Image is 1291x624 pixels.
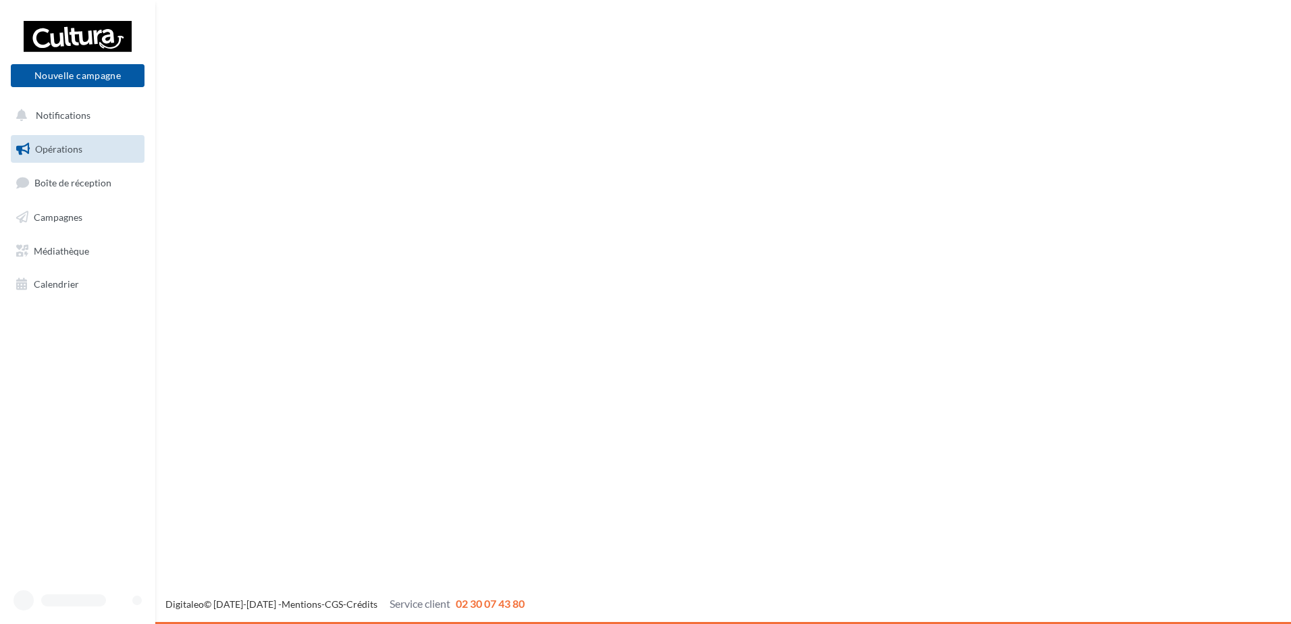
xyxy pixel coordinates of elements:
[36,109,90,121] span: Notifications
[165,598,204,610] a: Digitaleo
[390,597,450,610] span: Service client
[8,270,147,298] a: Calendrier
[165,598,525,610] span: © [DATE]-[DATE] - - -
[456,597,525,610] span: 02 30 07 43 80
[34,211,82,223] span: Campagnes
[35,143,82,155] span: Opérations
[346,598,377,610] a: Crédits
[34,177,111,188] span: Boîte de réception
[8,237,147,265] a: Médiathèque
[8,101,142,130] button: Notifications
[34,278,79,290] span: Calendrier
[8,168,147,197] a: Boîte de réception
[282,598,321,610] a: Mentions
[8,135,147,163] a: Opérations
[34,244,89,256] span: Médiathèque
[11,64,144,87] button: Nouvelle campagne
[8,203,147,232] a: Campagnes
[325,598,343,610] a: CGS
